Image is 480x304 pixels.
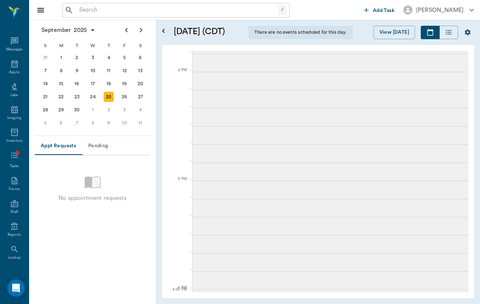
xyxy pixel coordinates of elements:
div: Saturday, October 4, 2025 [135,105,145,115]
button: [PERSON_NAME] [398,3,480,17]
div: Friday, September 19, 2025 [120,79,130,89]
div: Today, Thursday, September 25, 2025 [104,92,114,102]
button: Open calendar [159,17,168,45]
div: Sunday, September 21, 2025 [40,92,51,102]
div: Inventory [6,138,23,144]
div: Thursday, October 9, 2025 [104,118,114,128]
span: September [40,25,72,35]
div: 4 PM [168,284,187,291]
button: Close drawer [33,3,48,17]
div: Wednesday, October 1, 2025 [88,105,98,115]
div: T [101,40,117,51]
div: Sunday, August 31, 2025 [40,53,51,63]
div: / [278,5,286,15]
div: Monday, October 6, 2025 [56,118,66,128]
div: Lookup [8,255,21,260]
div: Monday, September 29, 2025 [56,105,66,115]
button: Appt Requests [35,137,82,155]
div: There are no events scheduled for this day. [249,26,352,39]
div: Friday, October 3, 2025 [120,105,130,115]
div: Tuesday, September 9, 2025 [72,66,82,76]
div: Monday, September 1, 2025 [56,53,66,63]
div: Tasks [10,164,19,169]
div: Sunday, September 14, 2025 [40,79,51,89]
div: Friday, September 12, 2025 [120,66,130,76]
div: Saturday, October 11, 2025 [135,118,145,128]
div: Wednesday, September 24, 2025 [88,92,98,102]
div: Sunday, October 5, 2025 [40,118,51,128]
div: S [132,40,148,51]
button: View [DATE] [374,26,415,39]
div: Open Intercom Messenger [7,279,25,297]
div: Appts [9,70,19,75]
div: 2 PM [168,66,187,85]
div: Messages [6,47,23,52]
button: Add Task [361,3,398,17]
button: Next page [134,23,148,37]
div: Saturday, September 20, 2025 [135,79,145,89]
button: September2025 [38,23,99,37]
span: 2025 [72,25,88,35]
div: Sunday, September 7, 2025 [40,66,51,76]
h5: [DATE] (CDT) [174,26,243,37]
div: Wednesday, September 17, 2025 [88,79,98,89]
div: Thursday, September 18, 2025 [104,79,114,89]
div: Friday, October 10, 2025 [120,118,130,128]
div: Thursday, September 4, 2025 [104,53,114,63]
div: Thursday, October 2, 2025 [104,105,114,115]
div: Imaging [7,115,21,121]
div: Thursday, September 11, 2025 [104,66,114,76]
div: Reports [8,232,21,238]
div: Wednesday, September 3, 2025 [88,53,98,63]
div: Saturday, September 13, 2025 [135,66,145,76]
div: Monday, September 8, 2025 [56,66,66,76]
div: Tuesday, September 23, 2025 [72,92,82,102]
div: Tuesday, September 30, 2025 [72,105,82,115]
div: Monday, September 15, 2025 [56,79,66,89]
div: W [85,40,101,51]
div: Sunday, September 28, 2025 [40,105,51,115]
div: 3 PM [168,175,187,193]
input: Search [76,5,278,15]
div: S [37,40,53,51]
div: Saturday, September 27, 2025 [135,92,145,102]
div: [PERSON_NAME] [416,6,464,15]
div: Monday, September 22, 2025 [56,92,66,102]
p: No appointment requests [59,194,126,202]
div: Wednesday, September 10, 2025 [88,66,98,76]
div: Staff [11,209,18,215]
div: Forms [9,186,20,192]
div: Tuesday, September 2, 2025 [72,53,82,63]
div: T [69,40,85,51]
button: Pending [82,137,114,155]
div: Saturday, September 6, 2025 [135,53,145,63]
div: Labs [11,93,18,98]
div: Friday, September 5, 2025 [120,53,130,63]
button: Previous page [119,23,134,37]
div: Friday, September 26, 2025 [120,92,130,102]
div: Tuesday, September 16, 2025 [72,79,82,89]
div: Wednesday, October 8, 2025 [88,118,98,128]
div: M [53,40,69,51]
div: Tuesday, October 7, 2025 [72,118,82,128]
div: F [117,40,133,51]
div: 4:00 PM [168,286,187,293]
div: Appointment request tabs [35,137,150,155]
